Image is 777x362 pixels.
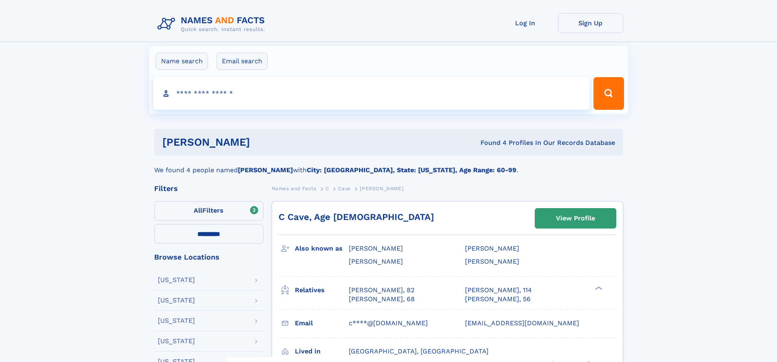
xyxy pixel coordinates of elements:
[238,166,293,174] b: [PERSON_NAME]
[465,295,531,304] a: [PERSON_NAME], 56
[465,258,519,265] span: [PERSON_NAME]
[465,286,532,295] a: [PERSON_NAME], 114
[154,201,263,221] label: Filters
[295,283,349,297] h3: Relatives
[535,209,616,228] a: View Profile
[162,137,365,147] h1: [PERSON_NAME]
[325,183,329,193] a: C
[154,155,623,175] div: We found 4 people named with .
[156,53,208,70] label: Name search
[338,183,350,193] a: Cave
[194,207,202,214] span: All
[325,186,329,191] span: C
[349,244,403,252] span: [PERSON_NAME]
[349,286,414,295] a: [PERSON_NAME], 82
[307,166,516,174] b: City: [GEOGRAPHIC_DATA], State: [US_STATE], Age Range: 60-99
[593,77,624,110] button: Search Button
[295,316,349,330] h3: Email
[158,297,195,304] div: [US_STATE]
[465,319,579,327] span: [EMAIL_ADDRESS][DOMAIN_NAME]
[360,186,403,191] span: [PERSON_NAME]
[217,53,268,70] label: Email search
[295,344,349,358] h3: Lived in
[279,212,434,222] a: C Cave, Age [DEMOGRAPHIC_DATA]
[493,13,558,33] a: Log In
[153,77,590,110] input: search input
[272,183,317,193] a: Names and Facts
[349,258,403,265] span: [PERSON_NAME]
[158,277,195,283] div: [US_STATE]
[338,186,350,191] span: Cave
[465,244,519,252] span: [PERSON_NAME]
[158,318,195,324] div: [US_STATE]
[295,242,349,255] h3: Also known as
[593,285,603,291] div: ❯
[558,13,623,33] a: Sign Up
[556,209,595,228] div: View Profile
[365,138,615,147] div: Found 4 Profiles In Our Records Database
[158,338,195,344] div: [US_STATE]
[154,13,272,35] img: Logo Names and Facts
[349,347,489,355] span: [GEOGRAPHIC_DATA], [GEOGRAPHIC_DATA]
[154,185,263,192] div: Filters
[154,253,263,261] div: Browse Locations
[349,295,415,304] a: [PERSON_NAME], 68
